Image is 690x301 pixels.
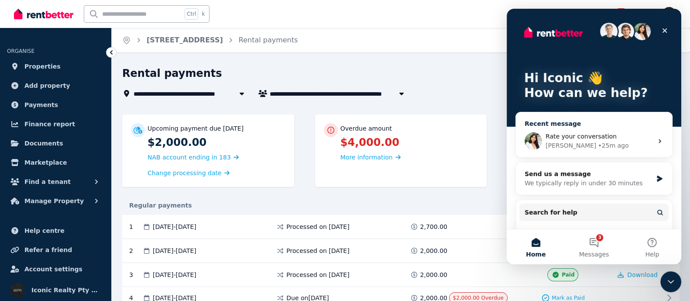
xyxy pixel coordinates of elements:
[286,222,349,231] span: Processed on [DATE]
[7,77,104,94] a: Add property
[24,100,58,110] span: Payments
[7,135,104,152] a: Documents
[10,283,24,297] img: Iconic Realty Pty Ltd
[562,271,574,278] span: Paid
[24,176,71,187] span: Find a tenant
[286,270,349,279] span: Processed on [DATE]
[129,268,142,281] div: 3
[129,244,142,257] div: 2
[153,222,196,231] span: [DATE] - [DATE]
[24,264,82,274] span: Account settings
[148,169,222,177] span: Change processing date
[148,154,231,161] span: NAB account ending in 183
[7,58,104,75] a: Properties
[24,245,72,255] span: Refer a friend
[24,119,75,129] span: Finance report
[24,138,63,149] span: Documents
[185,8,198,20] span: Ctrl
[507,9,681,264] iframe: Intercom live chat
[420,270,447,279] span: 2,000.00
[112,28,308,52] nav: Breadcrumb
[618,270,658,279] button: Download
[340,154,393,161] span: More information
[420,246,447,255] span: 2,000.00
[616,8,626,14] span: 218
[239,36,298,44] a: Rental payments
[129,220,142,233] div: 1
[7,222,104,239] a: Help centre
[7,260,104,278] a: Account settings
[7,192,104,210] button: Manage Property
[31,285,101,295] span: Iconic Realty Pty Ltd
[148,135,285,149] p: $2,000.00
[153,246,196,255] span: [DATE] - [DATE]
[7,48,34,54] span: ORGANISE
[153,270,196,279] span: [DATE] - [DATE]
[420,222,447,231] span: 2,700.00
[7,154,104,171] a: Marketplace
[453,295,504,301] span: $2,000.00 Overdue
[24,80,70,91] span: Add property
[148,124,244,133] p: Upcoming payment due [DATE]
[660,271,681,292] iframe: Intercom live chat
[122,201,680,210] div: Regular payments
[147,36,223,44] a: [STREET_ADDRESS]
[7,241,104,259] a: Refer a friend
[662,7,676,21] img: Iconic Realty Pty Ltd
[14,7,73,21] img: RentBetter
[122,66,222,80] h1: Rental payments
[24,225,65,236] span: Help centre
[24,157,67,168] span: Marketplace
[148,169,230,177] a: Change processing date
[7,173,104,190] button: Find a tenant
[7,96,104,114] a: Payments
[24,196,84,206] span: Manage Property
[340,124,392,133] p: Overdue amount
[627,271,658,278] span: Download
[24,61,61,72] span: Properties
[340,135,478,149] p: $4,000.00
[7,115,104,133] a: Finance report
[286,246,349,255] span: Processed on [DATE]
[202,10,205,17] span: k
